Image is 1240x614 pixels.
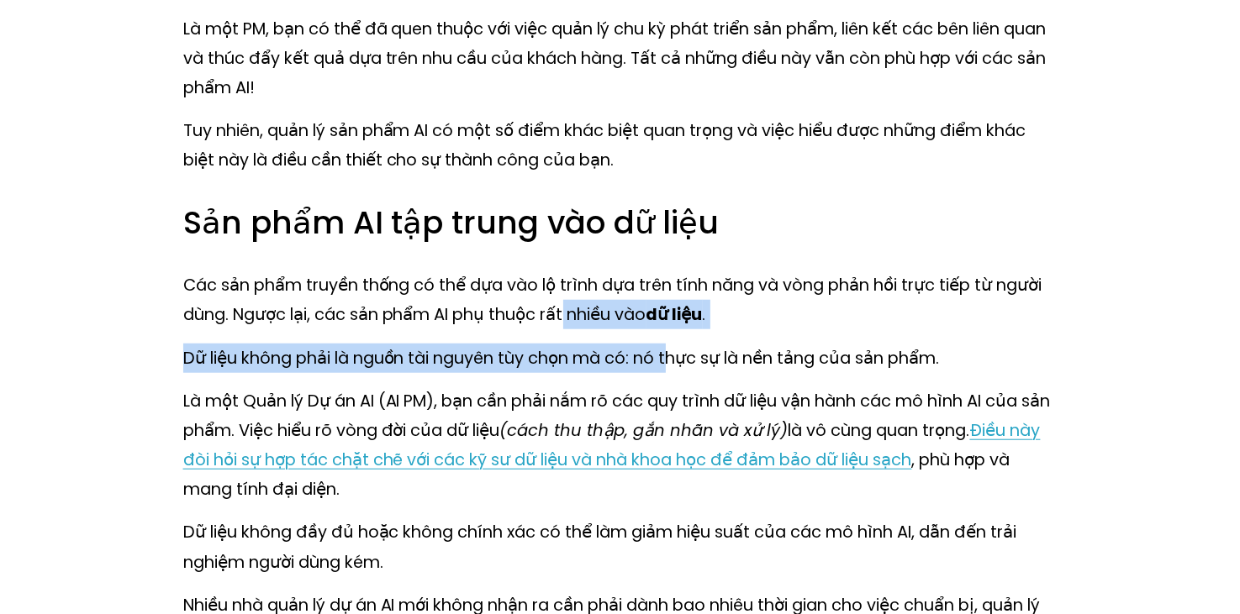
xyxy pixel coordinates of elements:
[183,346,940,370] font: Dữ liệu không phải là nguồn tài nguyên tùy chọn mà có: nó thực sự là nền tảng của sản phẩm.
[183,201,720,244] font: Sản phẩm AI tập trung vào dữ liệu
[183,17,1051,99] font: Là một PM, bạn có thể đã quen thuộc với việc quản lý chu kỳ phát triển sản phẩm, liên kết các bên...
[183,520,1021,573] font: Dữ liệu không đầy đủ hoặc không chính xác có thể làm giảm hiệu suất của các mô hình AI, dẫn đến t...
[703,302,706,326] font: .
[500,418,789,442] font: (cách thu thập, gắn nhãn và xử lý)
[646,302,703,326] font: dữ liệu
[183,273,1047,326] font: Các sản phẩm truyền thống có thể dựa vào lộ trình dựa trên tính năng và vòng phản hồi trực tiếp t...
[183,118,1031,171] font: Tuy nhiên, quản lý sản phẩm AI có một số điểm khác biệt quan trọng và việc hiểu được những điểm k...
[789,418,970,442] font: là vô cùng quan trọng.
[183,389,1055,442] font: Là một Quản lý Dự án AI (AI PM), bạn cần phải nắm rõ các quy trình dữ liệu vận hành các mô hình A...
